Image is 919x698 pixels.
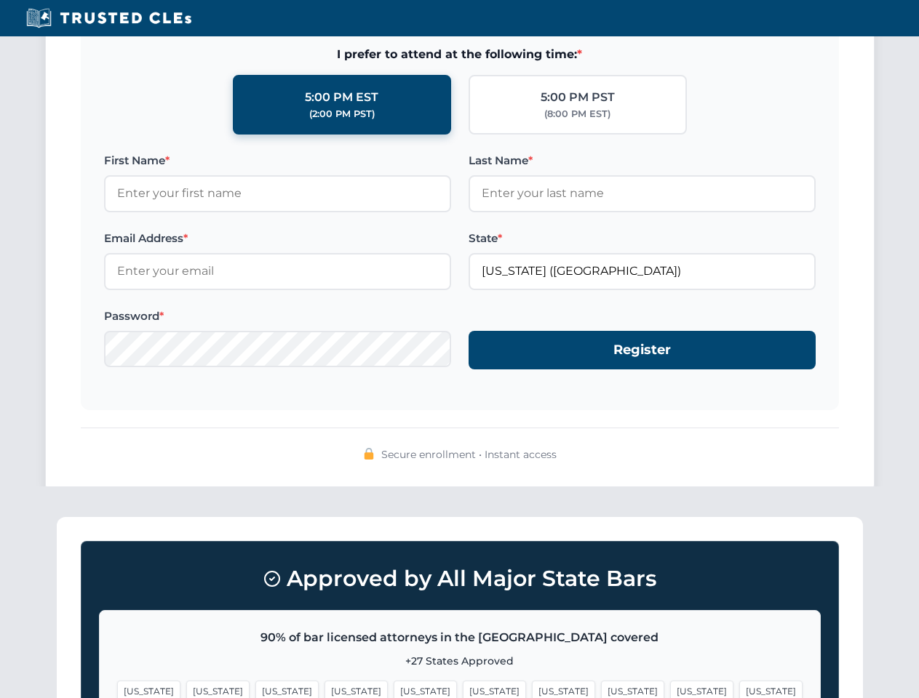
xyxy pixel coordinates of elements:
[104,308,451,325] label: Password
[544,107,610,121] div: (8:00 PM EST)
[104,175,451,212] input: Enter your first name
[117,628,803,647] p: 90% of bar licensed attorneys in the [GEOGRAPHIC_DATA] covered
[99,559,821,598] h3: Approved by All Major State Bars
[104,45,816,64] span: I prefer to attend at the following time:
[363,448,375,460] img: 🔒
[541,88,615,107] div: 5:00 PM PST
[469,175,816,212] input: Enter your last name
[381,446,557,462] span: Secure enrollment • Instant access
[104,230,451,247] label: Email Address
[469,152,816,169] label: Last Name
[469,253,816,289] input: Florida (FL)
[117,653,803,669] p: +27 States Approved
[469,230,816,247] label: State
[104,253,451,289] input: Enter your email
[309,107,375,121] div: (2:00 PM PST)
[469,331,816,369] button: Register
[104,152,451,169] label: First Name
[22,7,196,29] img: Trusted CLEs
[305,88,378,107] div: 5:00 PM EST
